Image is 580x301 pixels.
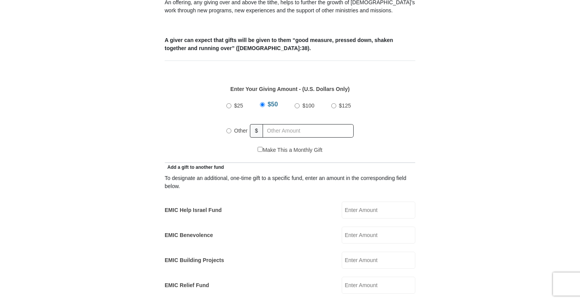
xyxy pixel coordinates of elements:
[268,101,278,108] span: $50
[342,277,415,294] input: Enter Amount
[258,146,322,154] label: Make This a Monthly Gift
[234,128,248,134] span: Other
[230,86,349,92] strong: Enter Your Giving Amount - (U.S. Dollars Only)
[263,124,354,138] input: Other Amount
[342,202,415,219] input: Enter Amount
[250,124,263,138] span: $
[165,37,393,51] b: A giver can expect that gifts will be given to them “good measure, pressed down, shaken together ...
[165,231,213,239] label: EMIC Benevolence
[165,174,415,190] div: To designate an additional, one-time gift to a specific fund, enter an amount in the correspondin...
[165,281,209,289] label: EMIC Relief Fund
[302,103,314,109] span: $100
[165,206,222,214] label: EMIC Help Israel Fund
[342,252,415,269] input: Enter Amount
[258,147,263,152] input: Make This a Monthly Gift
[165,256,224,264] label: EMIC Building Projects
[339,103,351,109] span: $125
[165,165,224,170] span: Add a gift to another fund
[342,227,415,244] input: Enter Amount
[234,103,243,109] span: $25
